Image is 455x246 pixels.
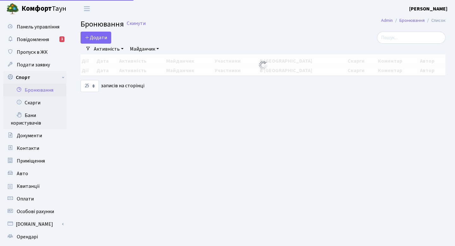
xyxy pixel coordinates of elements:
div: 1 [59,36,64,42]
span: Таун [21,3,66,14]
a: Майданчик [127,44,161,54]
a: Admin [381,17,393,24]
label: записів на сторінці [81,80,144,92]
span: Пропуск в ЖК [17,49,48,56]
span: Повідомлення [17,36,49,43]
a: [DOMAIN_NAME] [3,218,66,231]
span: Документи [17,132,42,139]
a: Бани користувачів [3,109,66,129]
b: Комфорт [21,3,52,14]
span: Бронювання [81,19,124,30]
a: Бронювання [3,84,66,96]
a: Приміщення [3,155,66,167]
nav: breadcrumb [372,14,455,27]
a: [PERSON_NAME] [409,5,447,13]
a: Спорт [3,71,66,84]
span: Панель управління [17,23,59,30]
img: logo.png [6,3,19,15]
a: Панель управління [3,21,66,33]
a: Активність [91,44,126,54]
a: Документи [3,129,66,142]
a: Авто [3,167,66,180]
a: Квитанції [3,180,66,193]
button: Додати [81,32,111,44]
a: Скарги [3,96,66,109]
img: Обробка... [258,60,268,70]
a: Особові рахунки [3,205,66,218]
a: Контакти [3,142,66,155]
a: Повідомлення1 [3,33,66,46]
span: Контакти [17,145,39,152]
button: Переключити навігацію [79,3,95,14]
span: Приміщення [17,157,45,164]
span: Оплати [17,195,34,202]
select: записів на сторінці [81,80,99,92]
a: Оплати [3,193,66,205]
li: Список [425,17,446,24]
input: Пошук... [377,32,446,44]
span: Подати заявку [17,61,50,68]
a: Скинути [127,21,146,27]
a: Бронювання [399,17,425,24]
a: Пропуск в ЖК [3,46,66,58]
span: Квитанції [17,183,40,190]
span: Авто [17,170,28,177]
span: Особові рахунки [17,208,54,215]
a: Подати заявку [3,58,66,71]
a: Орендарі [3,231,66,243]
span: Орендарі [17,233,38,240]
b: [PERSON_NAME] [409,5,447,12]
